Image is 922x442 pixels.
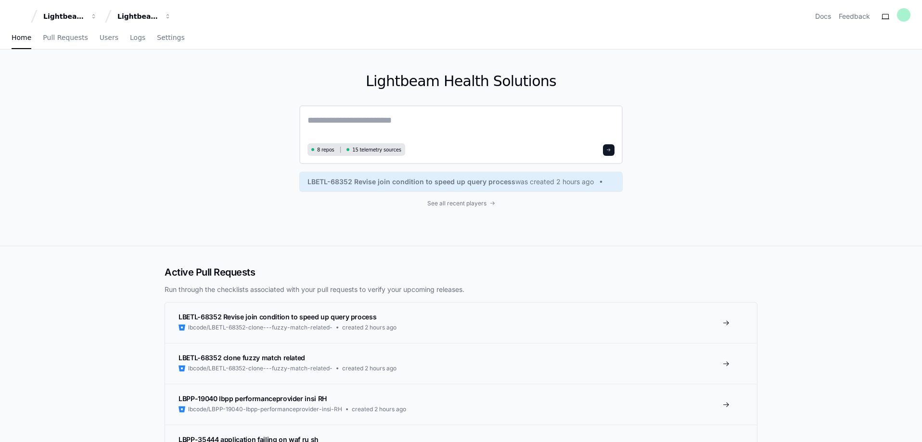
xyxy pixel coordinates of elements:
span: Logs [130,35,145,40]
span: LBETL-68352 Revise join condition to speed up query process [179,313,376,321]
a: LBETL-68352 Revise join condition to speed up query processlbcode/LBETL-68352-clone---fuzzy-match... [165,303,757,343]
a: Home [12,27,31,49]
a: Pull Requests [43,27,88,49]
span: created 2 hours ago [342,365,397,372]
span: created 2 hours ago [342,324,397,331]
div: Lightbeam Health [43,12,85,21]
span: Users [100,35,118,40]
a: Logs [130,27,145,49]
a: LBETL-68352 clone fuzzy match relatedlbcode/LBETL-68352-clone---fuzzy-match-related-created 2 hou... [165,343,757,384]
span: Home [12,35,31,40]
a: Docs [815,12,831,21]
h1: Lightbeam Health Solutions [299,73,623,90]
a: LBPP-19040 lbpp performanceprovider insi RHlbcode/LBPP-19040-lbpp-performanceprovider-insi-RHcrea... [165,384,757,425]
span: 15 telemetry sources [352,146,401,153]
span: lbcode/LBETL-68352-clone---fuzzy-match-related- [188,324,333,331]
p: Run through the checklists associated with your pull requests to verify your upcoming releases. [165,285,757,294]
span: Pull Requests [43,35,88,40]
span: 8 repos [317,146,334,153]
span: LBETL-68352 Revise join condition to speed up query process [307,177,515,187]
button: Lightbeam Health Solutions [114,8,175,25]
button: Lightbeam Health [39,8,101,25]
span: created 2 hours ago [352,405,406,413]
span: LBETL-68352 clone fuzzy match related [179,354,305,362]
span: Settings [157,35,184,40]
div: Lightbeam Health Solutions [117,12,159,21]
button: Feedback [839,12,870,21]
a: See all recent players [299,200,623,207]
span: LBPP-19040 lbpp performanceprovider insi RH [179,394,327,403]
a: Users [100,27,118,49]
span: was created 2 hours ago [515,177,594,187]
a: LBETL-68352 Revise join condition to speed up query processwas created 2 hours ago [307,177,615,187]
span: lbcode/LBETL-68352-clone---fuzzy-match-related- [188,365,333,372]
a: Settings [157,27,184,49]
h2: Active Pull Requests [165,265,757,279]
span: lbcode/LBPP-19040-lbpp-performanceprovider-insi-RH [188,405,342,413]
span: See all recent players [427,200,487,207]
